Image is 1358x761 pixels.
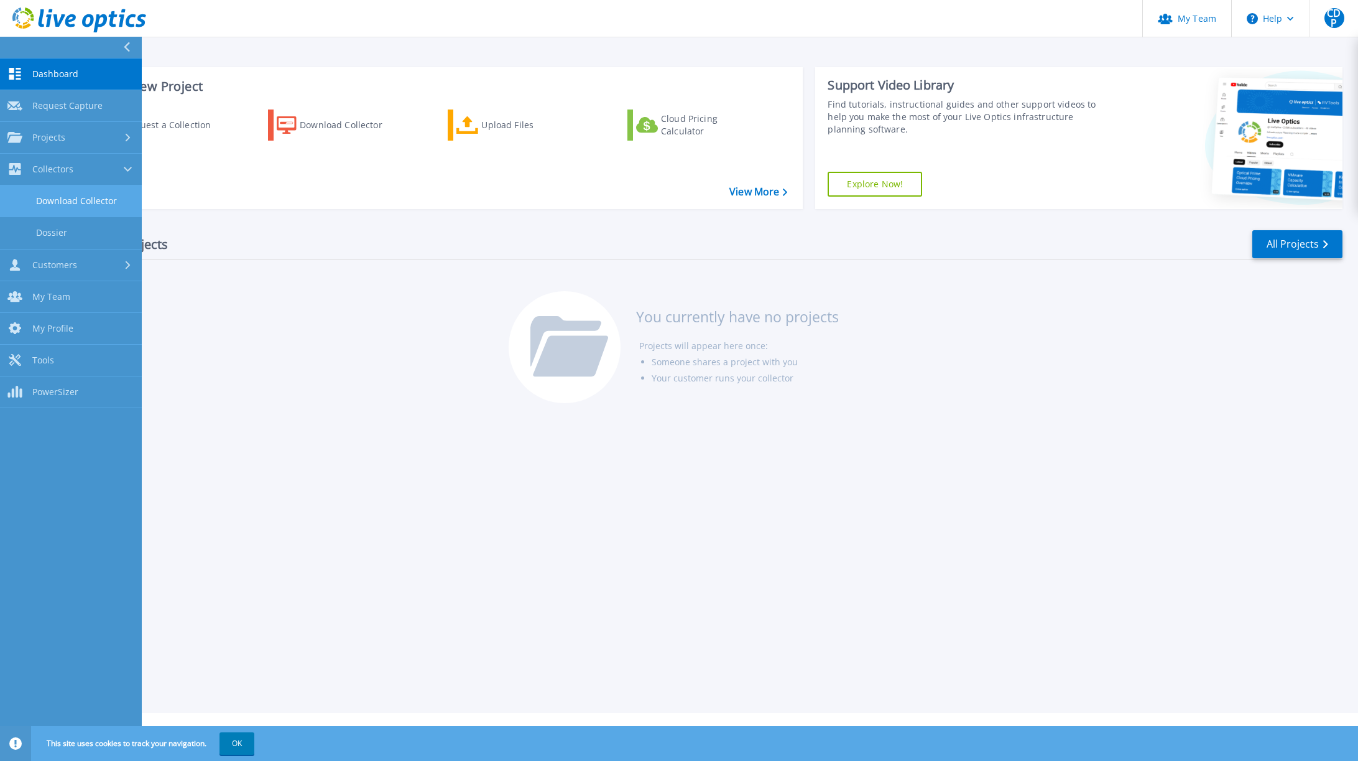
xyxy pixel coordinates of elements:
[88,110,227,141] a: Request a Collection
[300,113,399,138] div: Download Collector
[32,259,77,271] span: Customers
[32,68,78,80] span: Dashboard
[652,354,839,370] li: Someone shares a project with you
[1324,8,1344,28] span: CDP
[34,732,254,755] span: This site uses cookies to track your navigation.
[32,132,65,143] span: Projects
[32,291,70,302] span: My Team
[32,100,103,111] span: Request Capture
[652,370,839,386] li: Your customer runs your collector
[828,98,1098,136] div: Find tutorials, instructional guides and other support videos to help you make the most of your L...
[639,338,839,354] li: Projects will appear here once:
[32,386,78,398] span: PowerSizer
[124,113,223,138] div: Request a Collection
[636,310,839,324] h3: You currently have no projects
[627,110,766,141] a: Cloud Pricing Calculator
[828,77,1098,93] div: Support Video Library
[828,172,922,197] a: Explore Now!
[32,355,54,366] span: Tools
[448,110,586,141] a: Upload Files
[32,164,73,175] span: Collectors
[661,113,760,138] div: Cloud Pricing Calculator
[219,732,254,755] button: OK
[32,323,73,334] span: My Profile
[481,113,581,138] div: Upload Files
[268,110,407,141] a: Download Collector
[88,80,787,93] h3: Start a New Project
[729,186,787,198] a: View More
[1252,230,1342,258] a: All Projects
